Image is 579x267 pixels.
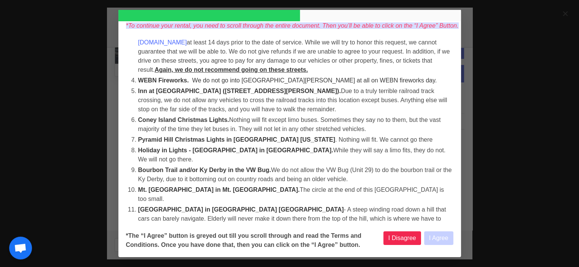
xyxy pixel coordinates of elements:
li: . Nothing will fit. We cannot go there [138,135,453,144]
strong: Holiday in Lights - [GEOGRAPHIC_DATA] in [GEOGRAPHIC_DATA]. [138,147,333,153]
strong: Mt. [GEOGRAPHIC_DATA] in Mt. [GEOGRAPHIC_DATA]. [138,186,300,193]
a: Open chat [9,237,32,259]
strong: Pyramid Hill Christmas Lights in [GEOGRAPHIC_DATA] [US_STATE] [138,136,335,143]
button: I Disagree [383,231,421,245]
li: - A steep winding road down a hill that cars can barely navigate. Elderly will never make it down... [138,205,453,232]
strong: Coney Island Christmas Lights. [138,117,229,123]
li: While they will say a limo fits, they do not. We will not go there. [138,146,453,164]
li: The circle at the end of this [GEOGRAPHIC_DATA] is too small. [138,185,453,204]
i: *To continue your rental, you need to scroll through the entire document. Then you’ll be able to ... [126,22,459,29]
strong: [GEOGRAPHIC_DATA] in [GEOGRAPHIC_DATA] [GEOGRAPHIC_DATA] [138,206,344,213]
li: Due to a truly terrible railroad track crossing, we do not allow any vehicles to cross the railro... [138,87,453,114]
u: Again, we do not recommend going on these streets. [155,66,308,73]
li: Nothing will fit except limo buses. Sometimes they say no to them, but the vast majority of the t... [138,115,453,134]
strong: Bourbon Trail and/or Ky Derby in the VW Bug. [138,167,271,173]
b: *The “I Agree” button is greyed out till you scroll through and read the Terms and Conditions. On... [126,231,383,250]
strong: Inn at [GEOGRAPHIC_DATA] ([STREET_ADDRESS][PERSON_NAME]). [138,88,341,94]
li: We do not allow the VW Bug (Unit 29) to do the bourbon trail or the Ky Derby, due to it bottoming... [138,166,453,184]
strong: WEBN Fireworks. [138,77,189,84]
span: We do not go into [GEOGRAPHIC_DATA][PERSON_NAME] at all on WEBN fireworks day. [192,77,437,84]
button: I Agree [424,231,453,245]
